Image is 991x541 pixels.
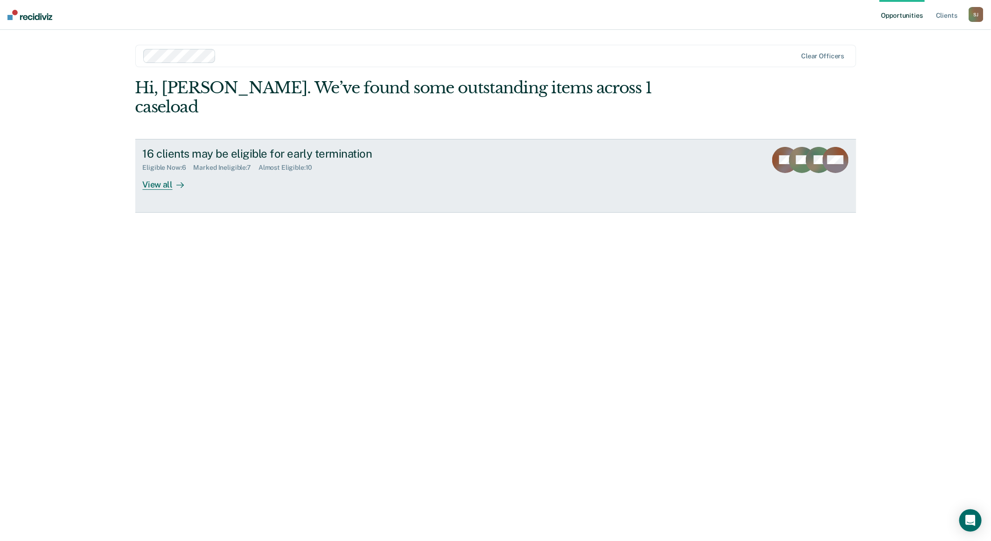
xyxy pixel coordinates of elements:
div: 16 clients may be eligible for early termination [143,147,470,160]
img: Recidiviz [7,10,52,20]
div: Eligible Now : 6 [143,164,194,172]
div: Clear officers [801,52,844,60]
div: S J [969,7,984,22]
div: View all [143,172,195,190]
div: Open Intercom Messenger [959,509,982,532]
div: Hi, [PERSON_NAME]. We’ve found some outstanding items across 1 caseload [135,78,712,117]
button: SJ [969,7,984,22]
div: Marked Ineligible : 7 [194,164,258,172]
a: 16 clients may be eligible for early terminationEligible Now:6Marked Ineligible:7Almost Eligible:... [135,139,856,213]
div: Almost Eligible : 10 [258,164,320,172]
